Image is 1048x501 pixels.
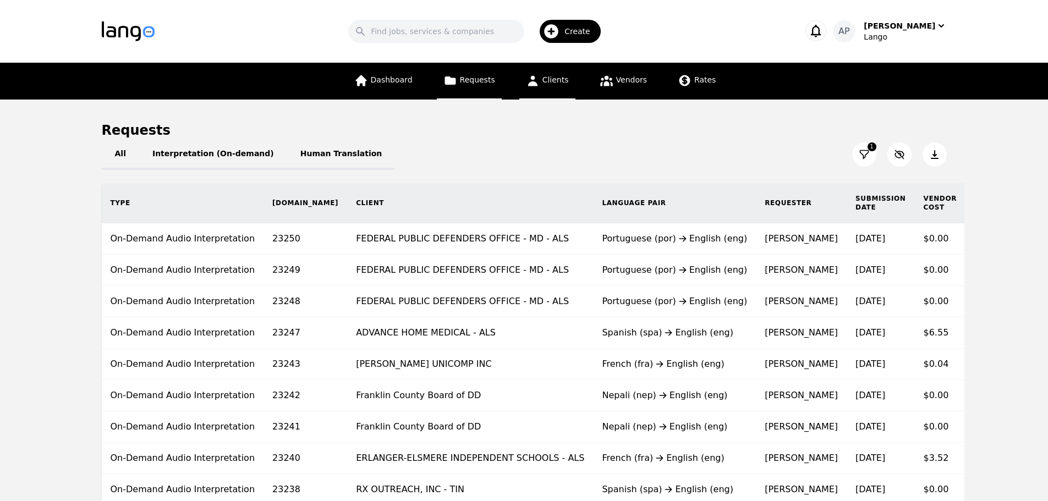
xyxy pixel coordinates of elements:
td: 23241 [264,411,347,443]
span: Clients [542,75,569,84]
button: All [102,139,139,170]
td: [PERSON_NAME] [756,380,847,411]
div: Portuguese (por) English (eng) [602,295,747,308]
img: Logo [102,21,155,41]
td: [PERSON_NAME] [756,349,847,380]
td: Franklin County Board of DD [347,380,593,411]
button: Customize Column View [887,142,912,167]
td: 23249 [264,255,347,286]
a: Requests [437,63,502,100]
td: $0.00 [915,411,966,443]
td: [PERSON_NAME] [756,443,847,474]
time: [DATE] [855,421,885,432]
button: Export Jobs [923,142,947,167]
td: On-Demand Audio Interpretation [102,255,264,286]
button: Create [524,15,607,47]
span: Requests [460,75,495,84]
td: FEDERAL PUBLIC DEFENDERS OFFICE - MD - ALS [347,286,593,317]
time: [DATE] [855,390,885,400]
th: Client [347,183,593,223]
th: Language Pair [593,183,756,223]
time: [DATE] [855,327,885,338]
div: Portuguese (por) English (eng) [602,232,747,245]
a: Clients [519,63,575,100]
time: [DATE] [855,265,885,275]
td: $0.00 [915,380,966,411]
th: Requester [756,183,847,223]
div: Nepali (nep) English (eng) [602,420,747,433]
td: $6.55 [915,317,966,349]
a: Rates [671,63,722,100]
a: Dashboard [348,63,419,100]
span: Vendors [616,75,647,84]
div: Portuguese (por) English (eng) [602,263,747,277]
div: French (fra) English (eng) [602,452,747,465]
time: [DATE] [855,359,885,369]
span: Dashboard [371,75,413,84]
div: French (fra) English (eng) [602,357,747,371]
td: Franklin County Board of DD [347,411,593,443]
td: $3.52 [915,443,966,474]
time: [DATE] [855,453,885,463]
time: [DATE] [855,484,885,494]
span: 1 [868,142,876,151]
td: $0.00 [915,286,966,317]
span: AP [838,25,850,38]
button: Filter [852,142,876,167]
td: 23247 [264,317,347,349]
td: 23242 [264,380,347,411]
td: On-Demand Audio Interpretation [102,380,264,411]
td: [PERSON_NAME] [756,255,847,286]
td: On-Demand Audio Interpretation [102,286,264,317]
td: [PERSON_NAME] [756,411,847,443]
td: FEDERAL PUBLIC DEFENDERS OFFICE - MD - ALS [347,255,593,286]
td: 23240 [264,443,347,474]
td: $0.00 [915,223,966,255]
div: Spanish (spa) English (eng) [602,326,747,339]
div: Lango [864,31,946,42]
input: Find jobs, services & companies [348,20,524,43]
td: $0.00 [915,255,966,286]
td: 23243 [264,349,347,380]
th: [DOMAIN_NAME] [264,183,347,223]
time: [DATE] [855,233,885,244]
td: On-Demand Audio Interpretation [102,317,264,349]
span: Create [564,26,598,37]
td: On-Demand Audio Interpretation [102,349,264,380]
time: [DATE] [855,296,885,306]
div: Nepali (nep) English (eng) [602,389,747,402]
a: Vendors [593,63,654,100]
td: ADVANCE HOME MEDICAL - ALS [347,317,593,349]
div: Spanish (spa) English (eng) [602,483,747,496]
th: Submission Date [847,183,914,223]
td: 23250 [264,223,347,255]
td: [PERSON_NAME] UNICOMP INC [347,349,593,380]
th: Vendor Cost [915,183,966,223]
button: Human Translation [287,139,396,170]
td: [PERSON_NAME] [756,223,847,255]
td: On-Demand Audio Interpretation [102,223,264,255]
td: On-Demand Audio Interpretation [102,411,264,443]
td: $0.04 [915,349,966,380]
td: 23248 [264,286,347,317]
td: [PERSON_NAME] [756,317,847,349]
td: [PERSON_NAME] [756,286,847,317]
th: Type [102,183,264,223]
button: Interpretation (On-demand) [139,139,287,170]
h1: Requests [102,122,171,139]
td: FEDERAL PUBLIC DEFENDERS OFFICE - MD - ALS [347,223,593,255]
td: ERLANGER-ELSMERE INDEPENDENT SCHOOLS - ALS [347,443,593,474]
button: AP[PERSON_NAME]Lango [833,20,946,42]
td: On-Demand Audio Interpretation [102,443,264,474]
div: [PERSON_NAME] [864,20,935,31]
span: Rates [694,75,716,84]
